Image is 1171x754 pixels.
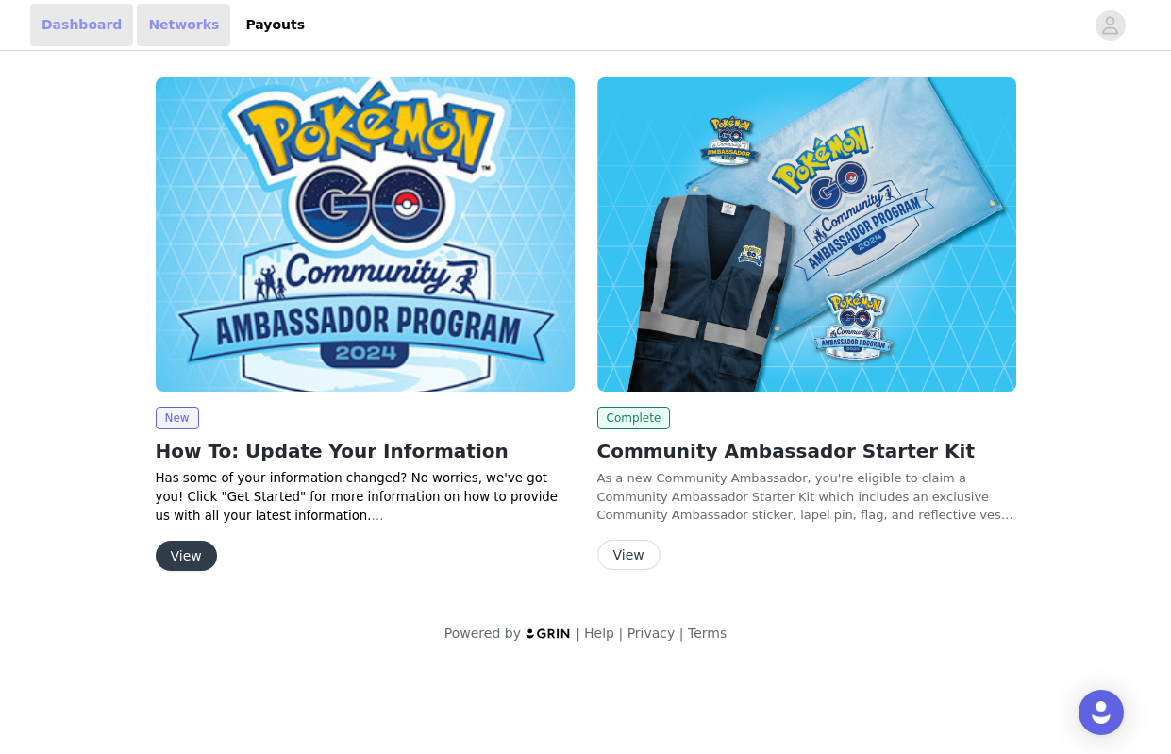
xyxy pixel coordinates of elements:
[597,437,1016,465] h2: Community Ambassador Starter Kit
[156,77,575,392] img: Pokémon GO Community Ambassador Program
[156,437,575,465] h2: How To: Update Your Information
[597,469,1016,525] p: As a new Community Ambassador, you're eligible to claim a Community Ambassador Starter Kit which ...
[156,471,559,523] span: Has some of your information changed? No worries, we've got you! Click "Get Started" for more inf...
[597,548,661,562] a: View
[234,4,316,46] a: Payouts
[156,549,217,563] a: View
[525,628,572,640] img: logo
[597,407,671,429] span: Complete
[1079,690,1124,735] div: Open Intercom Messenger
[618,626,623,641] span: |
[688,626,727,641] a: Terms
[584,626,614,641] a: Help
[30,4,133,46] a: Dashboard
[156,541,217,571] button: View
[156,407,199,429] span: New
[576,626,580,641] span: |
[444,626,521,641] span: Powered by
[597,77,1016,392] img: Pokémon GO Community Ambassador Program
[137,4,230,46] a: Networks
[627,626,676,641] a: Privacy
[1101,10,1119,41] div: avatar
[597,540,661,570] button: View
[679,626,684,641] span: |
